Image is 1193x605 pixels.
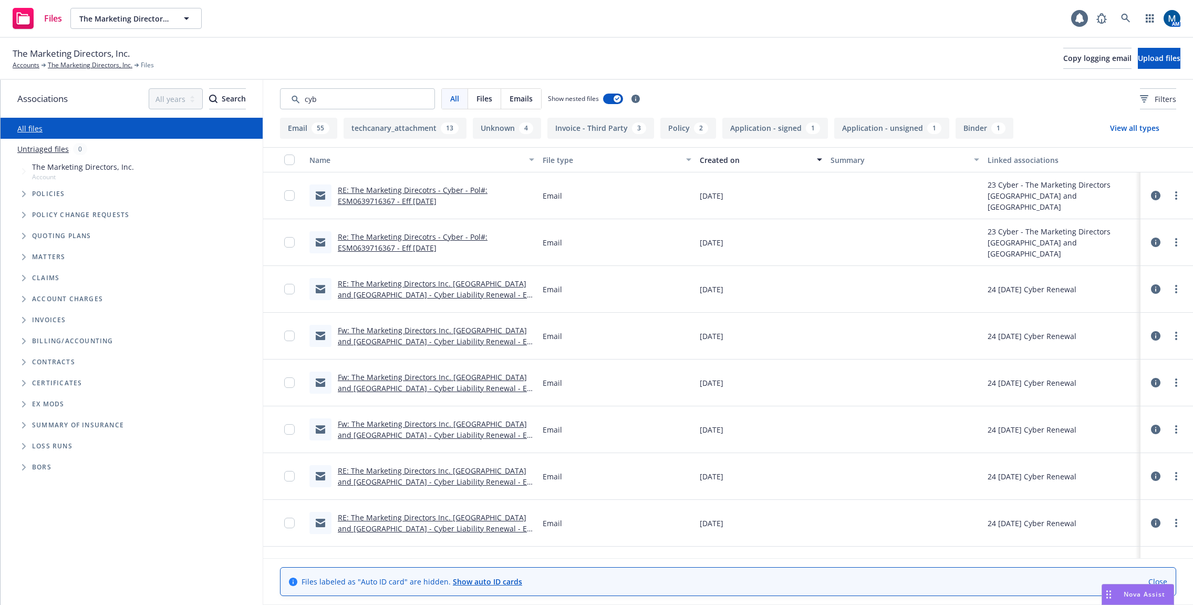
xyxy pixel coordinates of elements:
span: Email [543,518,562,529]
span: Quoting plans [32,233,91,239]
img: photo [1164,10,1180,27]
div: 4 [519,122,533,134]
div: File type [543,155,680,166]
button: Application - signed [722,118,828,139]
span: [DATE] [700,471,723,482]
a: Show auto ID cards [453,577,522,587]
a: RE: The Marketing Directors Inc. [GEOGRAPHIC_DATA] and [GEOGRAPHIC_DATA] - Cyber Liability Renewa... [338,466,532,498]
span: Email [543,190,562,201]
div: Drag to move [1102,585,1115,604]
input: Toggle Row Selected [284,190,295,201]
input: Toggle Row Selected [284,284,295,294]
span: Copy logging email [1063,53,1132,63]
div: 23 Cyber - The Marketing Directors [GEOGRAPHIC_DATA] and [GEOGRAPHIC_DATA] [988,226,1136,259]
a: Search [1115,8,1136,29]
a: RE: The Marketing Direcotrs - Cyber - Pol#: ESM0639716367 - Eff [DATE] [338,185,487,206]
span: [DATE] [700,237,723,248]
span: BORs [32,464,51,470]
input: Toggle Row Selected [284,331,295,341]
a: Fw: The Marketing Directors Inc. [GEOGRAPHIC_DATA] and [GEOGRAPHIC_DATA] - Cyber Liability Renewa... [338,419,532,451]
button: Invoice - Third Party [547,118,654,139]
a: Fw: The Marketing Directors Inc. [GEOGRAPHIC_DATA] and [GEOGRAPHIC_DATA] - Cyber Liability Renewa... [338,372,532,404]
button: The Marketing Directors, Inc. [70,8,202,29]
span: Email [543,331,562,342]
button: Linked associations [983,147,1140,172]
span: Files [44,14,62,23]
span: The Marketing Directors, Inc. [79,13,170,24]
a: more [1170,376,1182,389]
a: RE: The Marketing Directors Inc. [GEOGRAPHIC_DATA] and [GEOGRAPHIC_DATA] - Cyber Liability Renewa... [338,512,532,545]
span: Account [32,172,134,181]
a: Accounts [13,60,39,70]
a: Switch app [1139,8,1160,29]
button: Filters [1140,88,1176,109]
span: The Marketing Directors, Inc. [13,47,130,60]
a: Re: The Marketing Direcotrs - Cyber - Pol#: ESM0639716367 - Eff [DATE] [338,232,487,253]
span: Email [543,377,562,388]
span: Email [543,424,562,435]
div: Tree Example [1,159,263,331]
span: [DATE] [700,331,723,342]
a: Untriaged files [17,143,69,155]
button: Email [280,118,337,139]
a: more [1170,236,1182,249]
input: Select all [284,155,295,165]
span: Files [476,93,492,104]
button: Summary [826,147,983,172]
div: Created on [700,155,811,166]
div: 24 [DATE] Cyber Renewal [988,471,1076,482]
a: more [1170,189,1182,202]
span: Email [543,284,562,295]
span: Billing/Accounting [32,338,113,344]
svg: Search [209,95,217,103]
span: Files labeled as "Auto ID card" are hidden. [302,576,522,587]
span: Files [141,60,154,70]
input: Search by keyword... [280,88,435,109]
div: 24 [DATE] Cyber Renewal [988,377,1076,388]
button: Policy [660,118,716,139]
a: more [1170,330,1182,342]
button: File type [538,147,696,172]
span: Ex Mods [32,401,64,407]
span: Matters [32,254,65,260]
div: 0 [73,143,87,155]
a: The Marketing Directors, Inc. [48,60,132,70]
input: Toggle Row Selected [284,424,295,435]
button: Copy logging email [1063,48,1132,69]
div: Search [209,89,246,109]
button: Created on [696,147,826,172]
button: techcanary_attachment [344,118,466,139]
button: Nova Assist [1102,584,1174,605]
div: 24 [DATE] Cyber Renewal [988,284,1076,295]
div: 1 [806,122,820,134]
div: 13 [441,122,459,134]
span: The Marketing Directors, Inc. [32,161,134,172]
span: Certificates [32,380,82,386]
div: 1 [927,122,941,134]
a: more [1170,423,1182,436]
span: Policies [32,191,65,197]
input: Toggle Row Selected [284,237,295,248]
span: Upload files [1138,53,1180,63]
a: more [1170,517,1182,529]
button: Binder [956,118,1013,139]
span: Filters [1140,94,1176,105]
span: All [450,93,459,104]
input: Toggle Row Selected [284,518,295,528]
span: Email [543,471,562,482]
span: Filters [1155,94,1176,105]
button: View all types [1093,118,1176,139]
button: Application - unsigned [834,118,949,139]
span: [DATE] [700,284,723,295]
span: [DATE] [700,424,723,435]
span: Contracts [32,359,75,365]
button: SearchSearch [209,88,246,109]
span: Nova Assist [1124,590,1165,599]
input: Toggle Row Selected [284,377,295,388]
span: Account charges [32,296,103,302]
span: Email [543,237,562,248]
div: 1 [991,122,1005,134]
div: Folder Tree Example [1,331,263,478]
button: Unknown [473,118,541,139]
a: more [1170,283,1182,295]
